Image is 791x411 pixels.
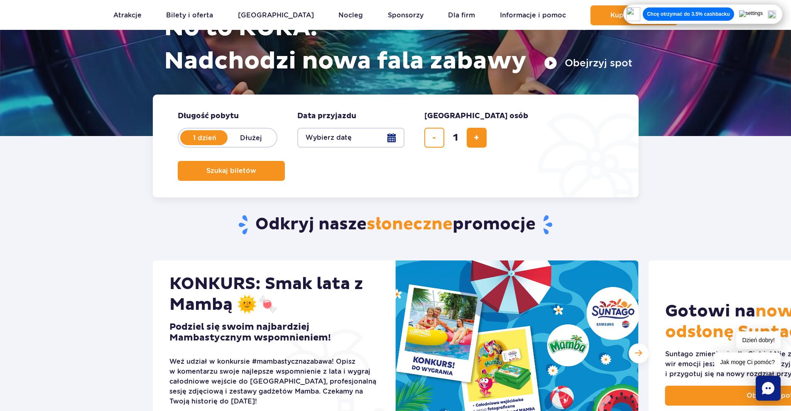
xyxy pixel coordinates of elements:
button: usuń bilet [424,128,444,148]
span: Kup teraz [610,12,643,19]
div: Chat [756,376,781,401]
button: dodaj bilet [467,128,487,148]
button: Obejrzyj spot [544,56,632,70]
a: Sponsorzy [388,5,424,25]
a: Bilety i oferta [166,5,213,25]
span: Szukaj biletów [206,167,256,175]
div: Weź udział w konkursie #mambastycznazabawa! Opisz w komentarzu swoje najlepsze wspomnienie z lata... [169,357,379,406]
h1: No to RURA! Nadchodzi nowa fala zabawy [164,12,632,78]
button: Szukaj biletów [178,161,285,181]
a: Nocleg [338,5,363,25]
h3: Podziel się swoim najbardziej Mambastycznym wspomnieniem! [169,322,379,343]
a: Atrakcje [113,5,142,25]
span: słoneczne [367,214,453,235]
span: [GEOGRAPHIC_DATA] osób [424,111,528,121]
button: Kup teraz [590,5,678,25]
input: liczba biletów [446,128,465,148]
a: Informacje i pomoc [500,5,566,25]
form: Planowanie wizyty w Park of Poland [153,95,639,197]
button: Wybierz datę [297,128,404,148]
span: Długość pobytu [178,111,239,121]
a: Dla firm [448,5,475,25]
label: 1 dzień [181,129,228,146]
h2: Odkryj nasze promocje [152,214,639,236]
h2: KONKURS: Smak lata z Mambą 🌞🍬 [169,274,379,315]
span: Jak mogę Ci pomóc? [714,353,781,372]
span: Data przyjazdu [297,111,356,121]
a: [GEOGRAPHIC_DATA] [238,5,314,25]
label: Dłużej [228,129,275,146]
div: Następny slajd [629,343,649,363]
span: Dzień dobry! [736,331,781,349]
